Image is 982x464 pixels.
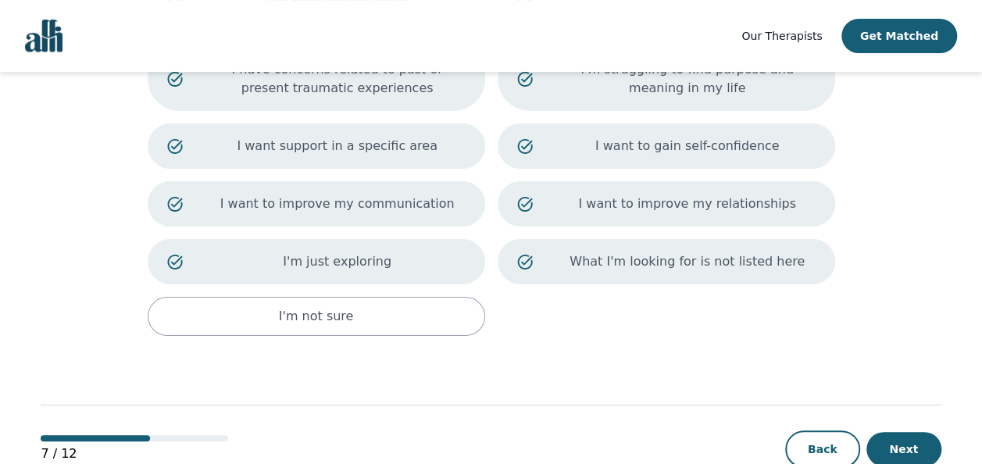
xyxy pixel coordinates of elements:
[279,307,354,326] p: I'm not sure
[741,30,822,42] span: Our Therapists
[41,444,228,463] p: 7 / 12
[741,27,822,45] a: Our Therapists
[559,137,816,155] p: I want to gain self-confidence
[209,195,466,213] p: I want to improve my communication
[841,19,957,53] button: Get Matched
[209,252,466,271] p: I'm just exploring
[209,60,466,98] p: I have concerns related to past or present traumatic experiences
[209,137,466,155] p: I want support in a specific area
[559,60,816,98] p: I'm struggling to find purpose and meaning in my life
[25,20,62,52] img: alli logo
[559,252,816,271] p: What I'm looking for is not listed here
[559,195,816,213] p: I want to improve my relationships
